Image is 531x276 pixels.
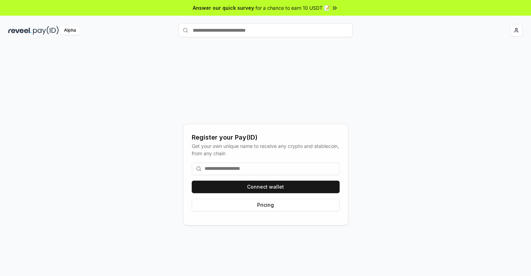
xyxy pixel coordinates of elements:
img: reveel_dark [8,26,32,35]
div: Alpha [60,26,80,35]
button: Pricing [192,199,340,211]
span: Answer our quick survey [193,4,254,11]
img: pay_id [33,26,59,35]
span: for a chance to earn 10 USDT 📝 [255,4,330,11]
div: Register your Pay(ID) [192,133,340,142]
div: Get your own unique name to receive any crypto and stablecoin, from any chain [192,142,340,157]
button: Connect wallet [192,181,340,193]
